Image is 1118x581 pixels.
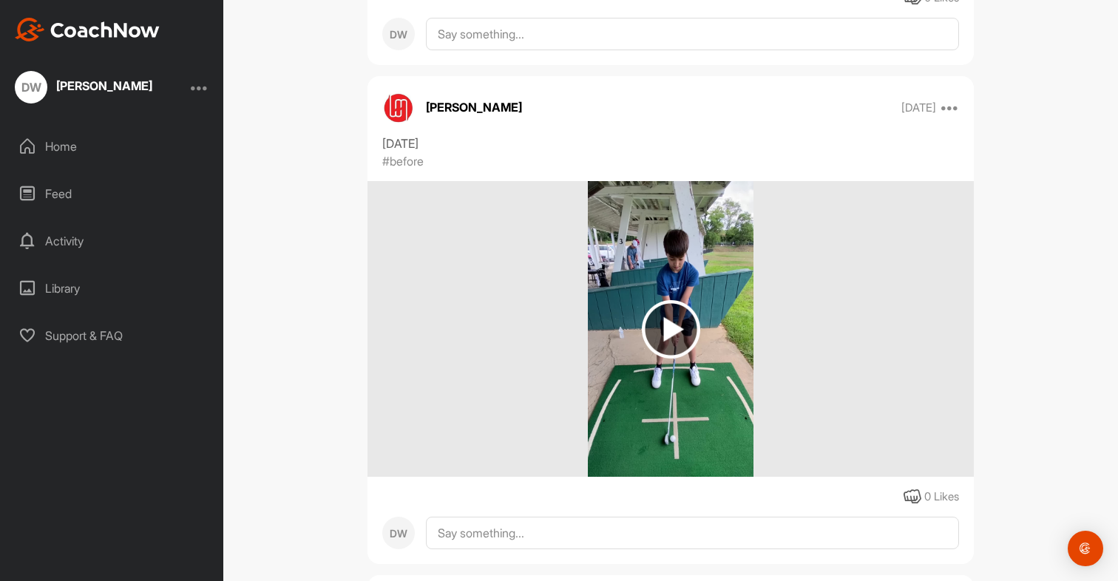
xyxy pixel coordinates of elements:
[8,222,217,259] div: Activity
[382,135,959,152] div: [DATE]
[8,128,217,165] div: Home
[382,517,415,549] div: DW
[588,181,754,477] img: media
[15,71,47,103] div: DW
[1068,531,1103,566] div: Open Intercom Messenger
[8,175,217,212] div: Feed
[382,18,415,50] div: DW
[642,300,700,359] img: play
[382,152,424,170] p: #before
[8,317,217,354] div: Support & FAQ
[924,489,959,506] div: 0 Likes
[426,98,522,116] p: [PERSON_NAME]
[382,91,415,123] img: avatar
[56,80,152,92] div: [PERSON_NAME]
[901,101,936,115] p: [DATE]
[15,18,160,41] img: CoachNow
[8,270,217,307] div: Library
